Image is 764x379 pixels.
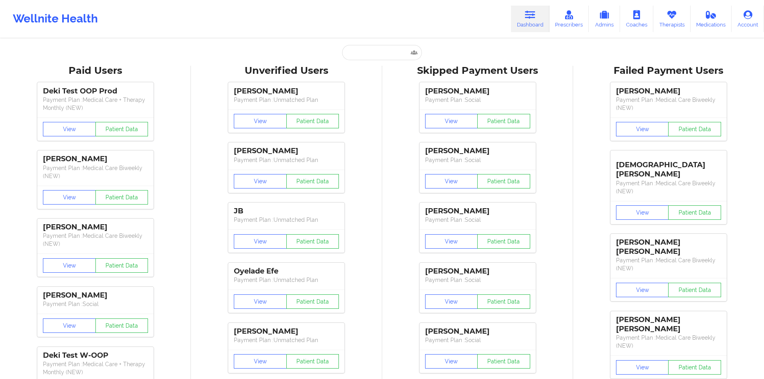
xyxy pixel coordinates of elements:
button: Patient Data [286,354,339,369]
p: Payment Plan : Unmatched Plan [234,216,339,224]
div: [DEMOGRAPHIC_DATA][PERSON_NAME] [616,154,721,179]
div: [PERSON_NAME] [425,267,530,276]
button: Patient Data [95,258,148,273]
a: Account [732,6,764,32]
button: Patient Data [477,294,530,309]
div: [PERSON_NAME] [43,291,148,300]
button: View [616,360,669,375]
button: View [234,294,287,309]
button: View [43,318,96,333]
p: Payment Plan : Unmatched Plan [234,336,339,344]
div: [PERSON_NAME] [234,327,339,336]
button: Patient Data [95,190,148,205]
p: Payment Plan : Unmatched Plan [234,276,339,284]
a: Dashboard [511,6,549,32]
a: Coaches [620,6,653,32]
button: View [616,205,669,220]
p: Payment Plan : Unmatched Plan [234,156,339,164]
p: Payment Plan : Medical Care Biweekly (NEW) [616,179,721,195]
div: JB [234,207,339,216]
button: Patient Data [95,318,148,333]
p: Payment Plan : Medical Care Biweekly (NEW) [616,256,721,272]
button: Patient Data [286,174,339,188]
a: Prescribers [549,6,589,32]
button: Patient Data [477,354,530,369]
button: Patient Data [95,122,148,136]
p: Payment Plan : Medical Care Biweekly (NEW) [616,96,721,112]
button: View [234,174,287,188]
div: Failed Payment Users [579,65,758,77]
div: Deki Test W-OOP [43,351,148,360]
button: Patient Data [286,114,339,128]
button: Patient Data [286,234,339,249]
button: Patient Data [477,234,530,249]
button: View [425,174,478,188]
p: Payment Plan : Social [425,96,530,104]
div: [PERSON_NAME] [PERSON_NAME] [616,315,721,334]
div: [PERSON_NAME] [43,223,148,232]
button: View [43,258,96,273]
button: View [43,190,96,205]
p: Payment Plan : Medical Care + Therapy Monthly (NEW) [43,360,148,376]
div: [PERSON_NAME] [425,87,530,96]
p: Payment Plan : Medical Care Biweekly (NEW) [616,334,721,350]
div: [PERSON_NAME] [425,327,530,336]
div: [PERSON_NAME] [234,87,339,96]
button: View [425,294,478,309]
button: View [425,234,478,249]
div: Paid Users [6,65,185,77]
button: View [616,283,669,297]
div: Skipped Payment Users [388,65,567,77]
button: View [425,114,478,128]
button: Patient Data [668,283,721,297]
button: Patient Data [668,360,721,375]
button: Patient Data [668,205,721,220]
button: View [43,122,96,136]
a: Medications [691,6,732,32]
div: [PERSON_NAME] [425,146,530,156]
button: Patient Data [668,122,721,136]
p: Payment Plan : Medical Care Biweekly (NEW) [43,164,148,180]
p: Payment Plan : Medical Care + Therapy Monthly (NEW) [43,96,148,112]
button: Patient Data [477,114,530,128]
button: Patient Data [477,174,530,188]
div: [PERSON_NAME] [234,146,339,156]
p: Payment Plan : Medical Care Biweekly (NEW) [43,232,148,248]
p: Payment Plan : Social [425,156,530,164]
button: View [425,354,478,369]
button: View [234,354,287,369]
div: [PERSON_NAME] [PERSON_NAME] [616,238,721,256]
button: View [234,234,287,249]
a: Therapists [653,6,691,32]
div: Deki Test OOP Prod [43,87,148,96]
div: [PERSON_NAME] [616,87,721,96]
div: [PERSON_NAME] [43,154,148,164]
a: Admins [589,6,620,32]
p: Payment Plan : Unmatched Plan [234,96,339,104]
button: View [234,114,287,128]
div: Oyelade Efe [234,267,339,276]
p: Payment Plan : Social [425,216,530,224]
div: [PERSON_NAME] [425,207,530,216]
p: Payment Plan : Social [425,276,530,284]
button: View [616,122,669,136]
div: Unverified Users [197,65,376,77]
p: Payment Plan : Social [425,336,530,344]
button: Patient Data [286,294,339,309]
p: Payment Plan : Social [43,300,148,308]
